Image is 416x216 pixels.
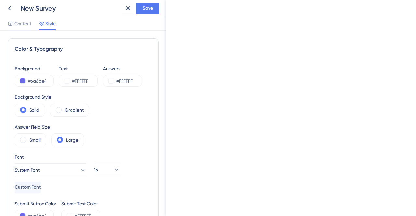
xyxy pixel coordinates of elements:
[136,3,159,14] button: Save
[103,65,142,72] div: Answers
[45,20,56,28] span: Style
[14,20,31,28] span: Content
[61,200,100,208] div: Submit Text Color
[65,106,84,114] label: Gradient
[29,106,39,114] label: Solid
[15,93,89,101] div: Background Style
[29,136,41,144] label: Small
[15,65,54,72] div: Background
[66,136,78,144] label: Large
[15,182,41,193] button: Custom Font
[15,45,152,53] div: Color & Typography
[15,163,86,176] button: System Font
[94,166,98,173] span: 16
[143,5,153,12] span: Save
[15,153,86,161] div: Font
[15,184,41,191] span: Custom Font
[15,166,40,174] span: System Font
[21,4,120,13] div: New Survey
[94,163,120,176] button: 16
[15,200,56,208] div: Submit Button Color
[15,123,84,131] div: Answer Field Size
[59,65,98,72] div: Text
